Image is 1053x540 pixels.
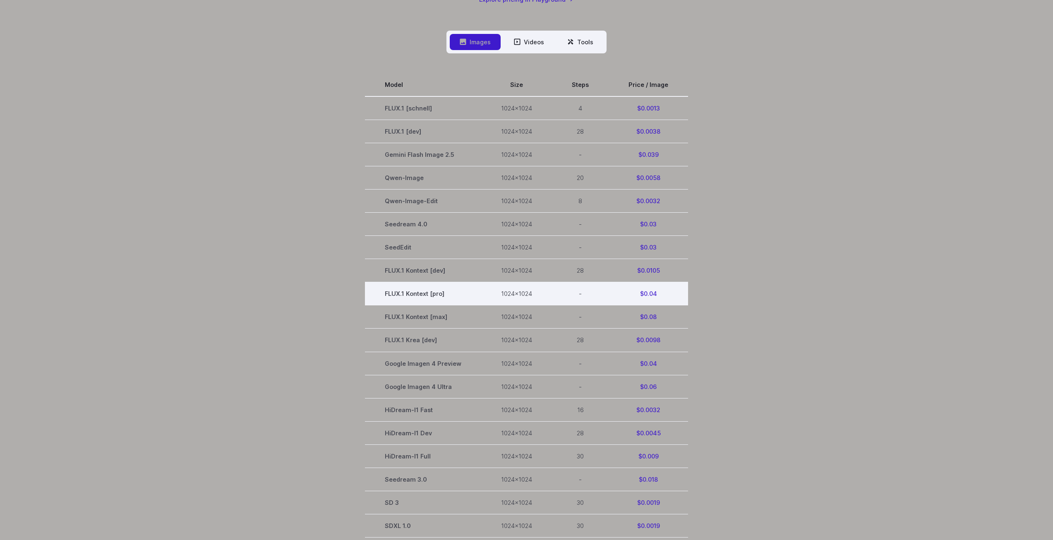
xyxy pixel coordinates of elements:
[552,96,609,120] td: 4
[609,444,688,468] td: $0.009
[552,259,609,282] td: 28
[365,259,481,282] td: FLUX.1 Kontext [dev]
[609,96,688,120] td: $0.0013
[552,143,609,166] td: -
[609,190,688,213] td: $0.0032
[609,305,688,329] td: $0.08
[385,150,461,159] span: Gemini Flash Image 2.5
[552,468,609,491] td: -
[481,329,552,352] td: 1024x1024
[365,468,481,491] td: Seedream 3.0
[481,236,552,259] td: 1024x1024
[552,190,609,213] td: 8
[481,120,552,143] td: 1024x1024
[365,166,481,190] td: Qwen-Image
[481,491,552,514] td: 1024x1024
[552,236,609,259] td: -
[365,514,481,537] td: SDXL 1.0
[481,514,552,537] td: 1024x1024
[552,421,609,444] td: 28
[481,143,552,166] td: 1024x1024
[557,34,603,50] button: Tools
[609,468,688,491] td: $0.018
[609,491,688,514] td: $0.0019
[481,213,552,236] td: 1024x1024
[481,259,552,282] td: 1024x1024
[365,213,481,236] td: Seedream 4.0
[365,421,481,444] td: HiDream-I1 Dev
[481,375,552,398] td: 1024x1024
[365,491,481,514] td: SD 3
[481,444,552,468] td: 1024x1024
[552,329,609,352] td: 28
[450,34,501,50] button: Images
[365,305,481,329] td: FLUX.1 Kontext [max]
[365,120,481,143] td: FLUX.1 [dev]
[365,444,481,468] td: HiDream-I1 Full
[481,96,552,120] td: 1024x1024
[552,352,609,375] td: -
[609,236,688,259] td: $0.03
[481,73,552,96] th: Size
[552,514,609,537] td: 30
[609,421,688,444] td: $0.0045
[552,444,609,468] td: 30
[481,305,552,329] td: 1024x1024
[552,73,609,96] th: Steps
[552,213,609,236] td: -
[609,329,688,352] td: $0.0098
[552,375,609,398] td: -
[609,73,688,96] th: Price / Image
[552,305,609,329] td: -
[609,398,688,421] td: $0.0032
[609,120,688,143] td: $0.0038
[552,282,609,305] td: -
[481,190,552,213] td: 1024x1024
[365,352,481,375] td: Google Imagen 4 Preview
[609,213,688,236] td: $0.03
[481,468,552,491] td: 1024x1024
[609,166,688,190] td: $0.0058
[365,96,481,120] td: FLUX.1 [schnell]
[481,166,552,190] td: 1024x1024
[609,352,688,375] td: $0.04
[481,398,552,421] td: 1024x1024
[609,375,688,398] td: $0.06
[481,282,552,305] td: 1024x1024
[552,120,609,143] td: 28
[365,73,481,96] th: Model
[552,166,609,190] td: 20
[609,514,688,537] td: $0.0019
[365,190,481,213] td: Qwen-Image-Edit
[365,282,481,305] td: FLUX.1 Kontext [pro]
[365,398,481,421] td: HiDream-I1 Fast
[365,236,481,259] td: SeedEdit
[504,34,554,50] button: Videos
[609,143,688,166] td: $0.039
[552,398,609,421] td: 16
[481,421,552,444] td: 1024x1024
[609,259,688,282] td: $0.0105
[481,352,552,375] td: 1024x1024
[365,375,481,398] td: Google Imagen 4 Ultra
[609,282,688,305] td: $0.04
[365,329,481,352] td: FLUX.1 Krea [dev]
[552,491,609,514] td: 30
